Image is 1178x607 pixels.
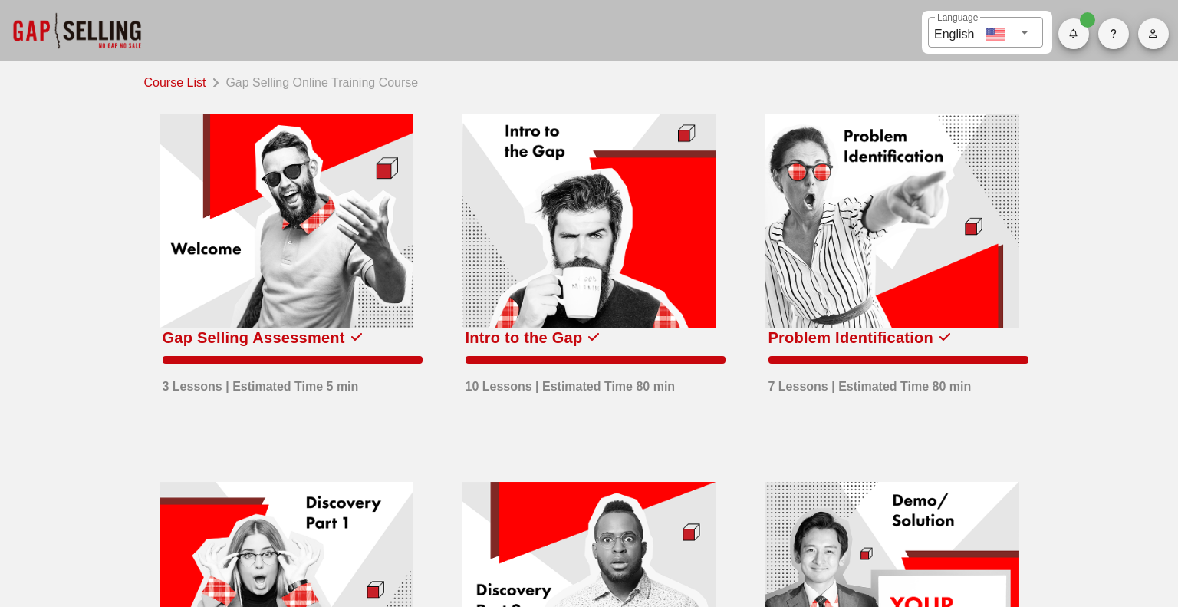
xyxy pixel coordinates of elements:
div: Problem Identification [768,325,934,350]
div: Gap Selling Assessment [163,325,345,350]
span: Badge [1080,12,1095,28]
div: English [934,21,974,44]
div: 7 Lessons | Estimated Time 80 min [768,370,972,396]
div: 3 Lessons | Estimated Time 5 min [163,370,359,396]
label: Language [937,12,978,24]
div: 10 Lessons | Estimated Time 80 min [466,370,676,396]
a: Course List [144,71,212,92]
div: Gap Selling Online Training Course [219,71,418,92]
div: LanguageEnglish [928,17,1043,48]
div: Intro to the Gap [466,325,583,350]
